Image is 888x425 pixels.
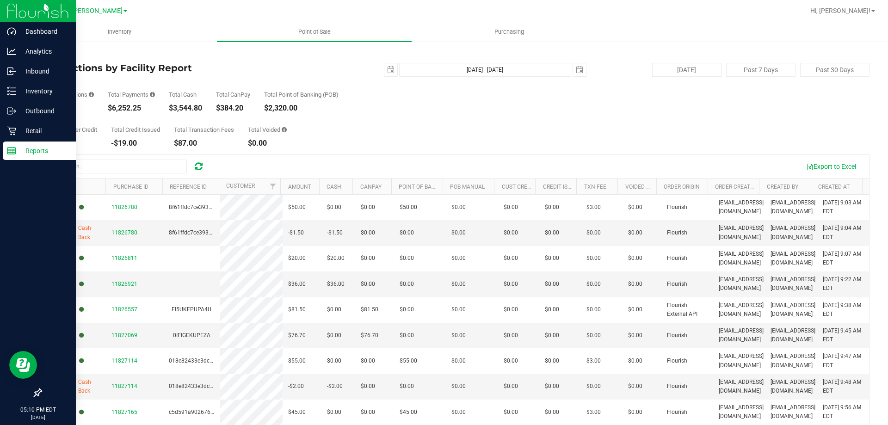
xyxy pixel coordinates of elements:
span: $0.00 [504,305,518,314]
a: Credit Issued [543,184,581,190]
span: 11827114 [111,357,137,364]
span: $0.00 [545,331,559,340]
span: $0.00 [586,382,601,391]
span: $0.00 [504,203,518,212]
span: [EMAIL_ADDRESS][DOMAIN_NAME] [771,352,815,370]
span: $0.00 [451,203,466,212]
div: Total Cash [169,92,202,98]
span: $0.00 [451,254,466,263]
span: [DATE] 9:56 AM EDT [823,403,863,421]
span: Flourish [667,331,687,340]
span: $0.00 [361,228,375,237]
input: Search... [48,160,187,173]
div: $384.20 [216,105,250,112]
span: $0.00 [327,408,341,417]
span: $76.70 [361,331,378,340]
span: $0.00 [504,228,518,237]
span: [DATE] 9:38 AM EDT [823,301,863,319]
button: Export to Excel [800,159,862,174]
span: [EMAIL_ADDRESS][DOMAIN_NAME] [771,224,815,241]
p: [DATE] [4,414,72,421]
span: $0.00 [504,382,518,391]
span: [DATE] 9:47 AM EDT [823,352,863,370]
a: Reference ID [170,184,207,190]
span: $20.00 [327,254,345,263]
span: $0.00 [628,382,642,391]
span: Flourish [667,280,687,289]
inline-svg: Dashboard [7,27,16,36]
span: [EMAIL_ADDRESS][DOMAIN_NAME] [771,198,815,216]
div: $2,320.00 [264,105,339,112]
span: 11826921 [111,281,137,287]
span: $55.00 [400,357,417,365]
span: select [573,63,586,76]
i: Sum of all successful, non-voided payment transaction amounts, excluding tips and transaction fees. [150,92,155,98]
div: Total Payments [108,92,155,98]
span: Flourish [667,408,687,417]
span: [DATE] 9:04 AM EDT [823,224,863,241]
i: Sum of all voided payment transaction amounts, excluding tips and transaction fees. [282,127,287,133]
h4: Transactions by Facility Report [41,63,317,73]
span: 018e82433e3dc9cdb46d027a5b5cd3dc [169,383,270,389]
span: $0.00 [504,254,518,263]
span: $45.00 [288,408,306,417]
span: Flourish [667,382,687,391]
inline-svg: Outbound [7,106,16,116]
span: [DATE] 9:22 AM EDT [823,275,863,293]
span: Flourish External API [667,301,708,319]
span: [EMAIL_ADDRESS][DOMAIN_NAME] [771,403,815,421]
span: FI5UKEPUPA4U [172,306,211,313]
span: [DATE] 9:03 AM EDT [823,198,863,216]
span: $0.00 [400,228,414,237]
a: Txn Fee [584,184,606,190]
p: Dashboard [16,26,72,37]
span: [EMAIL_ADDRESS][DOMAIN_NAME] [719,378,764,395]
span: -$2.00 [327,382,343,391]
span: [EMAIL_ADDRESS][DOMAIN_NAME] [771,275,815,293]
a: Cash [327,184,341,190]
span: $0.00 [504,408,518,417]
a: Amount [288,184,311,190]
span: 11827114 [111,383,137,389]
span: Inventory [95,28,144,36]
span: Point of Sale [286,28,343,36]
span: $0.00 [400,331,414,340]
button: Past 30 Days [800,63,869,77]
p: Retail [16,125,72,136]
span: $0.00 [545,203,559,212]
span: $0.00 [504,331,518,340]
span: [EMAIL_ADDRESS][DOMAIN_NAME] [719,224,764,241]
span: $0.00 [451,228,466,237]
span: $0.00 [400,382,414,391]
span: $50.00 [288,203,306,212]
span: [DATE] 9:45 AM EDT [823,326,863,344]
span: [EMAIL_ADDRESS][DOMAIN_NAME] [719,275,764,293]
a: Inventory [22,22,217,42]
span: -$1.50 [288,228,304,237]
span: $3.00 [586,357,601,365]
a: Cust Credit [502,184,536,190]
button: [DATE] [652,63,721,77]
span: Flourish [667,357,687,365]
span: $0.00 [545,357,559,365]
span: 0IFIGEKUPEZA [173,332,210,339]
span: $0.00 [400,254,414,263]
span: 018e82433e3dc9cdb46d027a5b5cd3dc [169,357,270,364]
span: 11827165 [111,409,137,415]
span: $0.00 [451,305,466,314]
span: $0.00 [545,228,559,237]
div: Total Credit Issued [111,127,160,133]
span: c5d591a902676d6453743feece1379c7 [169,409,268,415]
p: Reports [16,145,72,156]
span: $0.00 [451,357,466,365]
span: 11827069 [111,332,137,339]
span: $0.00 [628,357,642,365]
inline-svg: Inventory [7,86,16,96]
span: $0.00 [504,357,518,365]
div: -$19.00 [111,140,160,147]
span: $0.00 [628,331,642,340]
span: 11826557 [111,306,137,313]
span: [EMAIL_ADDRESS][DOMAIN_NAME] [719,403,764,421]
a: POB Manual [450,184,485,190]
span: $0.00 [586,280,601,289]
